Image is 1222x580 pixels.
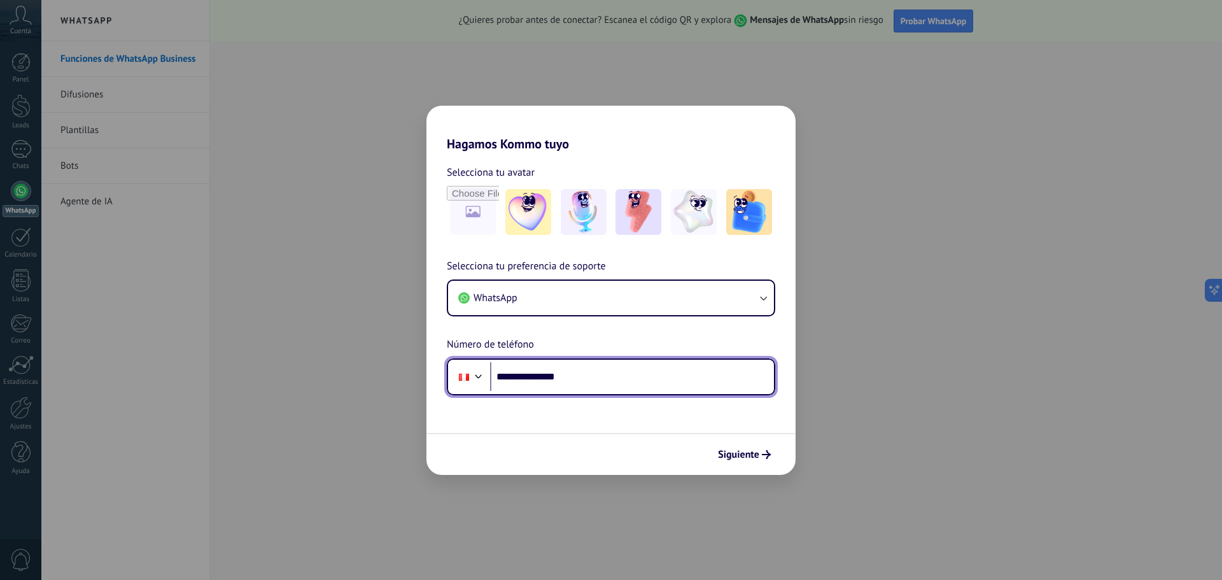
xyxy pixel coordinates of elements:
[447,337,534,353] span: Número de teléfono
[561,189,607,235] img: -2.jpeg
[447,258,606,275] span: Selecciona tu preferencia de soporte
[448,281,774,315] button: WhatsApp
[718,450,759,459] span: Siguiente
[671,189,717,235] img: -4.jpeg
[474,292,517,304] span: WhatsApp
[712,444,776,465] button: Siguiente
[447,164,535,181] span: Selecciona tu avatar
[726,189,772,235] img: -5.jpeg
[505,189,551,235] img: -1.jpeg
[615,189,661,235] img: -3.jpeg
[452,364,476,390] div: Peru: + 51
[426,106,796,152] h2: Hagamos Kommo tuyo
